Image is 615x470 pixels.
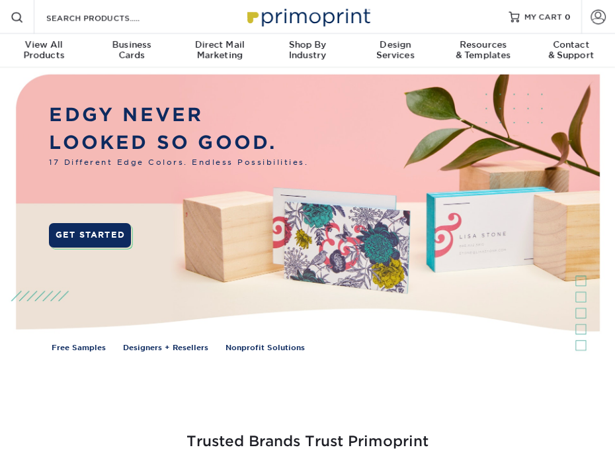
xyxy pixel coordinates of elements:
[527,40,615,50] span: Contact
[351,40,439,61] div: Services
[439,40,527,61] div: & Templates
[123,342,208,353] a: Designers + Resellers
[527,40,615,61] div: & Support
[264,40,352,50] span: Shop By
[351,40,439,50] span: Design
[176,34,264,69] a: Direct MailMarketing
[49,101,308,129] p: EDGY NEVER
[351,34,439,69] a: DesignServices
[88,40,176,61] div: Cards
[176,40,264,61] div: Marketing
[565,12,571,21] span: 0
[264,40,352,61] div: Industry
[88,40,176,50] span: Business
[264,34,352,69] a: Shop ByIndustry
[52,342,106,353] a: Free Samples
[45,9,174,25] input: SEARCH PRODUCTS.....
[524,11,562,23] span: MY CART
[241,2,374,30] img: Primoprint
[527,34,615,69] a: Contact& Support
[88,34,176,69] a: BusinessCards
[49,223,131,248] a: GET STARTED
[225,342,305,353] a: Nonprofit Solutions
[176,40,264,50] span: Direct Mail
[439,40,527,50] span: Resources
[49,129,308,157] p: LOOKED SO GOOD.
[10,401,605,466] h3: Trusted Brands Trust Primoprint
[49,157,308,168] span: 17 Different Edge Colors. Endless Possibilities.
[439,34,527,69] a: Resources& Templates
